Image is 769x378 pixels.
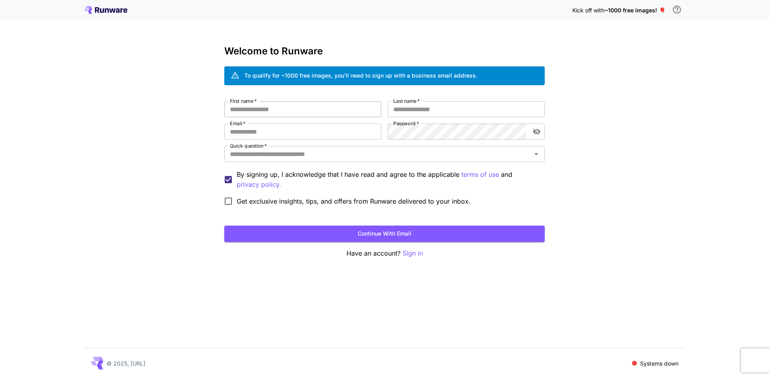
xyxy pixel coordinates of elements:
span: ~1000 free images! 🎈 [604,7,666,14]
span: Kick off with [572,7,604,14]
span: Get exclusive insights, tips, and offers from Runware delivered to your inbox. [237,196,471,206]
h3: Welcome to Runware [224,46,545,57]
button: Sign in [403,248,423,258]
button: In order to qualify for free credit, you need to sign up with a business email address and click ... [669,2,685,18]
p: Systems down [640,359,678,368]
label: Password [393,120,419,127]
p: By signing up, I acknowledge that I have read and agree to the applicable and [237,170,538,190]
button: Continue with email [224,226,545,242]
p: Have an account? [224,248,545,258]
button: toggle password visibility [529,124,544,139]
p: privacy policy. [237,180,281,190]
label: Email [230,120,246,127]
p: terms of use [461,170,499,180]
div: To qualify for ~1000 free images, you’ll need to sign up with a business email address. [244,71,477,80]
label: First name [230,98,257,104]
label: Quick question [230,142,267,149]
button: By signing up, I acknowledge that I have read and agree to the applicable and privacy policy. [461,170,499,180]
p: © 2025, [URL] [107,359,145,368]
label: Last name [393,98,420,104]
button: Open [531,148,542,160]
button: By signing up, I acknowledge that I have read and agree to the applicable terms of use and [237,180,281,190]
